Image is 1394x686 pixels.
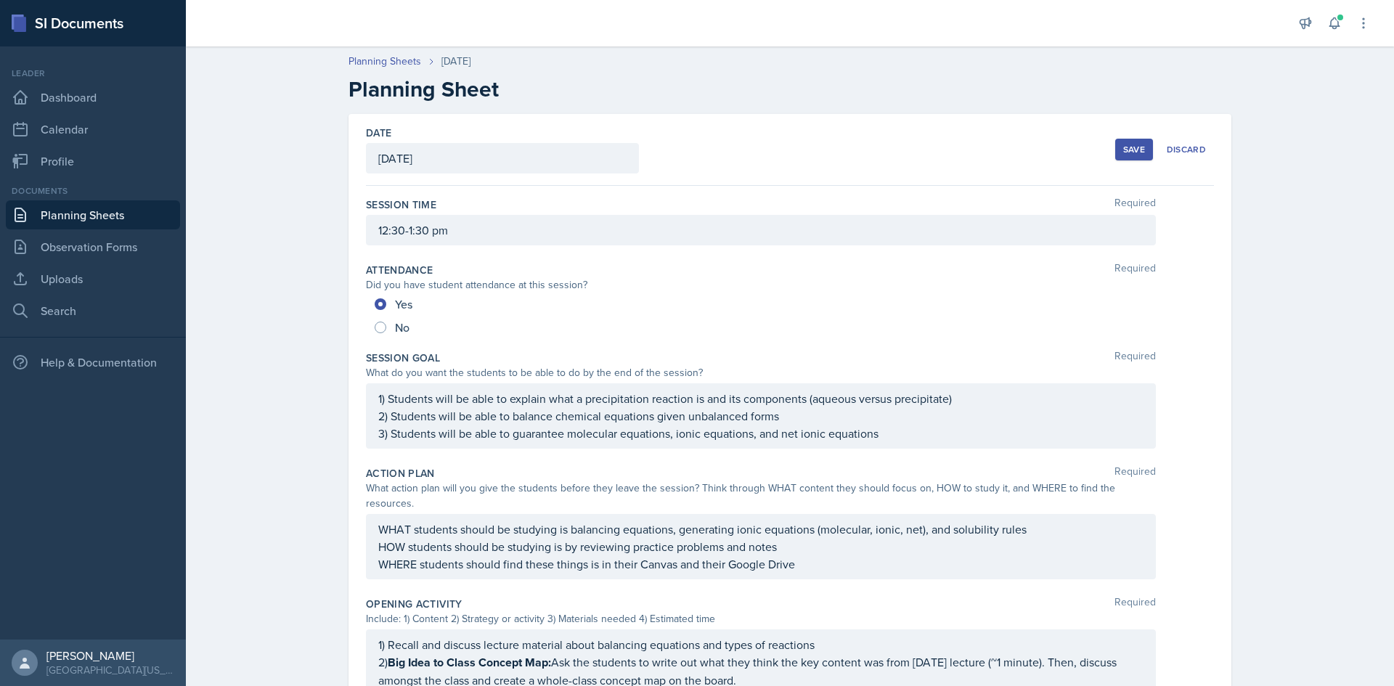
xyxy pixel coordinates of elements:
a: Planning Sheets [6,200,180,229]
div: [PERSON_NAME] [46,648,174,663]
div: Include: 1) Content 2) Strategy or activity 3) Materials needed 4) Estimated time [366,611,1156,626]
p: 1) Students will be able to explain what a precipitation reaction is and its components (aqueous ... [378,390,1144,407]
button: Discard [1159,139,1214,160]
span: Required [1114,197,1156,212]
label: Attendance [366,263,433,277]
div: [DATE] [441,54,470,69]
span: Yes [395,297,412,311]
div: [GEOGRAPHIC_DATA][US_STATE] in [GEOGRAPHIC_DATA] [46,663,174,677]
button: Save [1115,139,1153,160]
p: 3) Students will be able to guarantee molecular equations, ionic equations, and net ionic equations [378,425,1144,442]
div: Discard [1167,144,1206,155]
a: Uploads [6,264,180,293]
span: Required [1114,597,1156,611]
span: Required [1114,263,1156,277]
div: Documents [6,184,180,197]
strong: Big Idea to Class Concept Map: [388,654,551,671]
label: Action Plan [366,466,435,481]
div: Did you have student attendance at this session? [366,277,1156,293]
label: Session Goal [366,351,440,365]
a: Profile [6,147,180,176]
p: HOW students should be studying is by reviewing practice problems and notes [378,538,1144,555]
a: Calendar [6,115,180,144]
p: WHERE students should find these things is in their Canvas and their Google Drive [378,555,1144,573]
a: Planning Sheets [348,54,421,69]
label: Opening Activity [366,597,462,611]
p: 12:30-1:30 pm [378,221,1144,239]
a: Search [6,296,180,325]
label: Date [366,126,391,140]
p: 1) Recall and discuss lecture material about balancing equations and types of reactions [378,636,1144,653]
span: No [395,320,409,335]
p: 2) Students will be able to balance chemical equations given unbalanced forms [378,407,1144,425]
div: Save [1123,144,1145,155]
div: What do you want the students to be able to do by the end of the session? [366,365,1156,380]
a: Observation Forms [6,232,180,261]
span: Required [1114,466,1156,481]
p: WHAT students should be studying is balancing equations, generating ionic equations (molecular, i... [378,520,1144,538]
div: Leader [6,67,180,80]
label: Session Time [366,197,436,212]
div: Help & Documentation [6,348,180,377]
div: What action plan will you give the students before they leave the session? Think through WHAT con... [366,481,1156,511]
h2: Planning Sheet [348,76,1231,102]
a: Dashboard [6,83,180,112]
span: Required [1114,351,1156,365]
